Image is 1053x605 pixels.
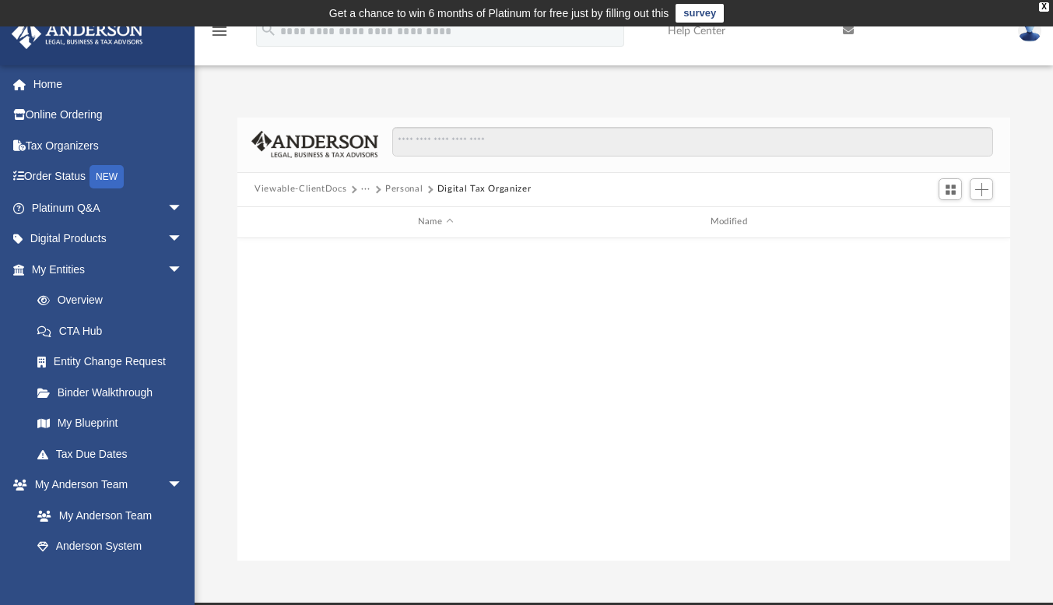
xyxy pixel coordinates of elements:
[167,470,198,501] span: arrow_drop_down
[22,408,198,439] a: My Blueprint
[22,346,206,378] a: Entity Change Request
[7,19,148,49] img: Anderson Advisors Platinum Portal
[22,438,206,470] a: Tax Due Dates
[22,531,198,562] a: Anderson System
[22,500,191,531] a: My Anderson Team
[11,100,206,131] a: Online Ordering
[11,254,206,285] a: My Entitiesarrow_drop_down
[437,182,532,196] button: Digital Tax Organizer
[22,285,206,316] a: Overview
[939,178,962,200] button: Switch to Grid View
[260,21,277,38] i: search
[11,223,206,255] a: Digital Productsarrow_drop_down
[11,69,206,100] a: Home
[883,215,992,229] div: id
[254,182,346,196] button: Viewable-ClientDocs
[11,130,206,161] a: Tax Organizers
[90,165,124,188] div: NEW
[22,315,206,346] a: CTA Hub
[210,22,229,40] i: menu
[167,223,198,255] span: arrow_drop_down
[361,182,371,196] button: ···
[1039,2,1049,12] div: close
[385,182,423,196] button: Personal
[210,30,229,40] a: menu
[11,161,206,193] a: Order StatusNEW
[676,4,724,23] a: survey
[244,215,283,229] div: id
[22,377,206,408] a: Binder Walkthrough
[329,4,669,23] div: Get a chance to win 6 months of Platinum for free just by filling out this
[290,215,580,229] div: Name
[237,238,1010,561] div: grid
[167,254,198,286] span: arrow_drop_down
[587,215,876,229] div: Modified
[970,178,993,200] button: Add
[11,192,206,223] a: Platinum Q&Aarrow_drop_down
[392,127,993,157] input: Search files and folders
[167,192,198,224] span: arrow_drop_down
[11,470,198,501] a: My Anderson Teamarrow_drop_down
[1018,19,1041,42] img: User Pic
